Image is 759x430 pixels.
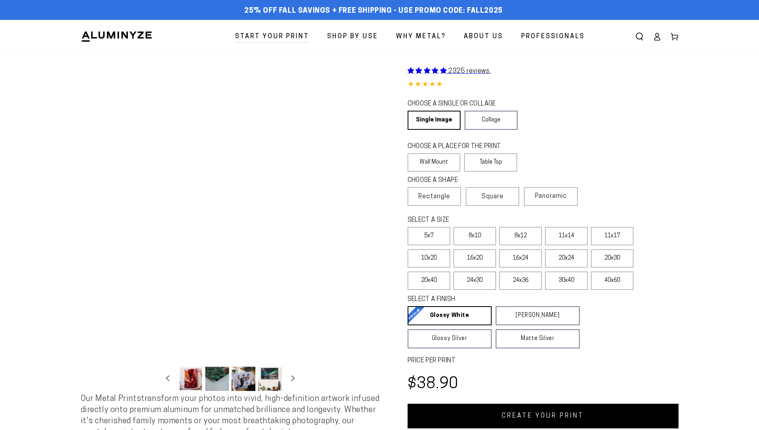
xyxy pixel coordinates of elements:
[81,54,380,393] media-gallery: Gallery Viewer
[631,28,648,45] summary: Search our site
[235,31,309,43] span: Start Your Print
[321,26,384,47] a: Shop By Use
[591,227,633,245] label: 11x17
[408,216,567,225] legend: SELECT A SIZE
[390,26,452,47] a: Why Metal?
[159,370,177,387] button: Slide left
[458,26,509,47] a: About Us
[499,227,542,245] label: 8x12
[545,227,588,245] label: 11x14
[408,227,450,245] label: 5x7
[408,404,679,428] a: CREATE YOUR PRINT
[535,193,567,199] span: Panoramic
[482,192,504,201] span: Square
[418,192,450,201] span: Rectangle
[408,153,461,172] label: Wall Mount
[465,111,518,130] a: Collage
[448,68,491,74] span: 2325 reviews.
[327,31,378,43] span: Shop By Use
[408,295,561,304] legend: SELECT A FINISH
[496,329,580,348] a: Matte Silver
[408,356,679,365] label: PRICE PER PRINT
[496,306,580,325] a: [PERSON_NAME]
[499,249,542,268] label: 16x24
[408,176,511,185] legend: CHOOSE A SHAPE
[396,31,446,43] span: Why Metal?
[464,31,503,43] span: About Us
[231,367,255,391] button: Load image 3 in gallery view
[499,272,542,290] label: 24x36
[408,377,459,392] bdi: $38.90
[545,272,588,290] label: 30x40
[521,31,585,43] span: Professionals
[408,68,491,74] a: 2325 reviews.
[408,329,492,348] a: Glossy Silver
[408,249,450,268] label: 10x20
[244,7,503,16] span: 25% off FALL Savings + Free Shipping - Use Promo Code: FALL2025
[258,367,282,391] button: Load image 4 in gallery view
[591,272,633,290] label: 40x60
[179,367,203,391] button: Load image 1 in gallery view
[408,79,679,91] div: 4.85 out of 5.0 stars
[81,31,153,43] img: Aluminyze
[453,227,496,245] label: 8x10
[408,272,450,290] label: 20x40
[408,142,510,151] legend: CHOOSE A PLACE FOR THE PRINT
[545,249,588,268] label: 20x24
[205,367,229,391] button: Load image 2 in gallery view
[464,153,517,172] label: Table Top
[453,249,496,268] label: 16x20
[591,249,633,268] label: 20x30
[515,26,591,47] a: Professionals
[408,306,492,325] a: Glossy White
[453,272,496,290] label: 24x30
[408,111,461,130] a: Single Image
[408,100,510,109] legend: CHOOSE A SINGLE OR COLLAGE
[284,370,302,387] button: Slide right
[229,26,315,47] a: Start Your Print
